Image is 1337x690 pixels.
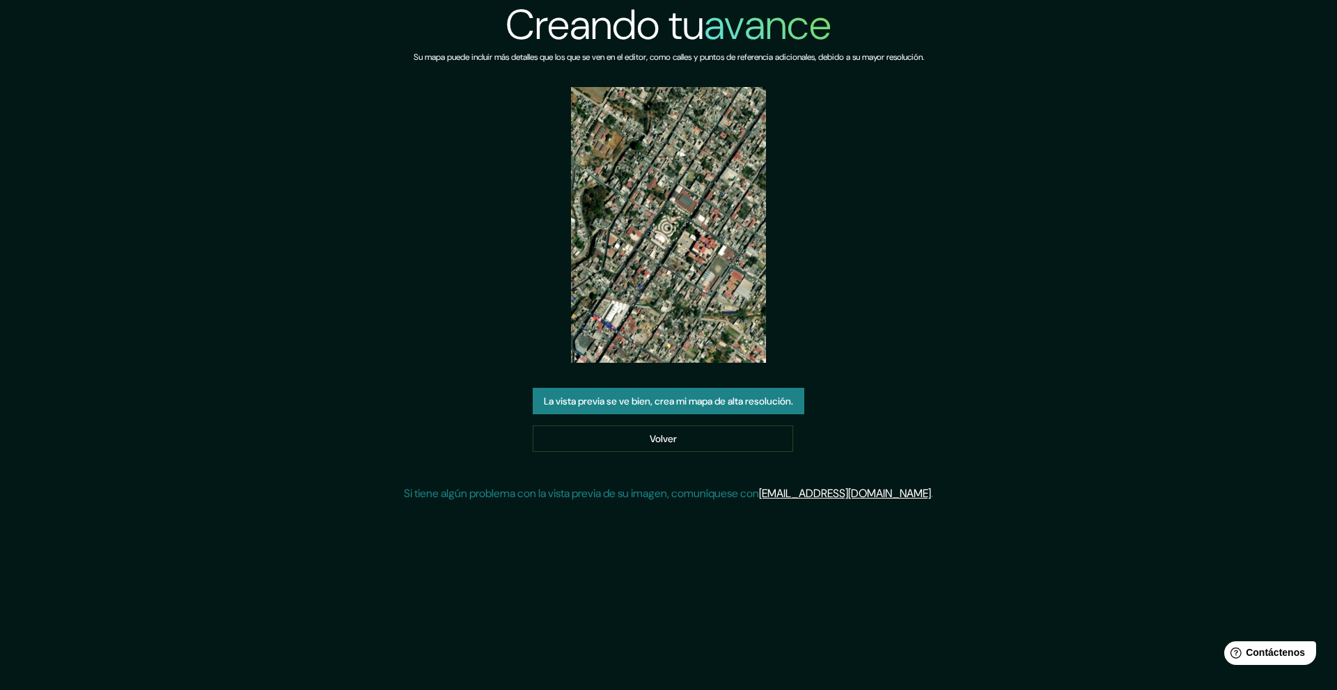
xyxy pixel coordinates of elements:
[650,432,677,445] font: Volver
[414,52,924,63] font: Su mapa puede incluir más detalles que los que se ven en el editor, como calles y puntos de refer...
[931,486,933,501] font: .
[544,395,793,408] font: La vista previa se ve bien, crea mi mapa de alta resolución.
[759,486,931,501] a: [EMAIL_ADDRESS][DOMAIN_NAME]
[571,87,767,363] img: vista previa del mapa creado
[1213,636,1322,675] iframe: Lanzador de widgets de ayuda
[533,425,793,452] a: Volver
[404,486,759,501] font: Si tiene algún problema con la vista previa de su imagen, comuníquese con
[533,388,804,414] button: La vista previa se ve bien, crea mi mapa de alta resolución.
